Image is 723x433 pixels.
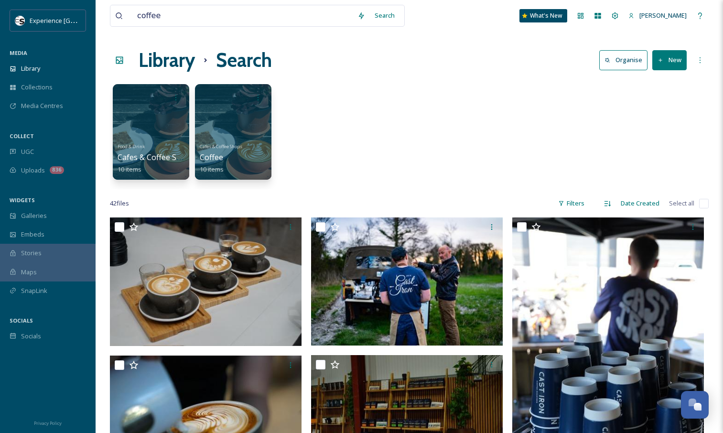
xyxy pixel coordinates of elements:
span: Select all [669,199,694,208]
img: WSCC%20ES%20Socials%20Icon%20-%20Secondary%20-%20Black.jpg [15,16,25,25]
a: What's New [519,9,567,22]
span: Cafes & Coffee Shops [200,143,242,150]
span: Library [21,64,40,73]
a: [PERSON_NAME] [624,6,691,25]
div: Search [370,6,399,25]
div: 836 [50,166,64,174]
span: Coffee [200,152,223,162]
span: Food & Drink [118,143,145,150]
span: 10 items [200,165,224,173]
span: MEDIA [10,49,27,56]
img: Cast Iron 6.jpg [311,217,503,345]
button: Organise [599,50,647,70]
span: Cafes & Coffee Shops [118,152,194,162]
a: Library [139,46,195,75]
a: Food & DrinkCafes & Coffee Shops10 items [118,141,194,173]
span: Stories [21,249,42,258]
span: 42 file s [110,199,129,208]
div: Filters [553,194,589,213]
span: Uploads [21,166,45,175]
span: SOCIALS [10,317,33,324]
span: Embeds [21,230,44,239]
a: Cafes & Coffee ShopsCoffee10 items [200,141,242,173]
button: New [652,50,687,70]
span: [PERSON_NAME] [639,11,687,20]
span: Galleries [21,211,47,220]
span: 10 items [118,165,141,173]
a: Privacy Policy [34,417,62,428]
span: Collections [21,83,53,92]
span: UGC [21,147,34,156]
h1: Search [216,46,272,75]
span: WIDGETS [10,196,35,204]
span: SnapLink [21,286,47,295]
span: Socials [21,332,41,341]
span: Media Centres [21,101,63,110]
span: Privacy Policy [34,420,62,426]
span: Maps [21,268,37,277]
img: Cast Iron 7.jpg [110,217,302,346]
button: Open Chat [681,391,709,419]
span: COLLECT [10,132,34,140]
span: Experience [GEOGRAPHIC_DATA] [30,16,124,25]
div: Date Created [616,194,664,213]
input: Search your library [132,5,353,26]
